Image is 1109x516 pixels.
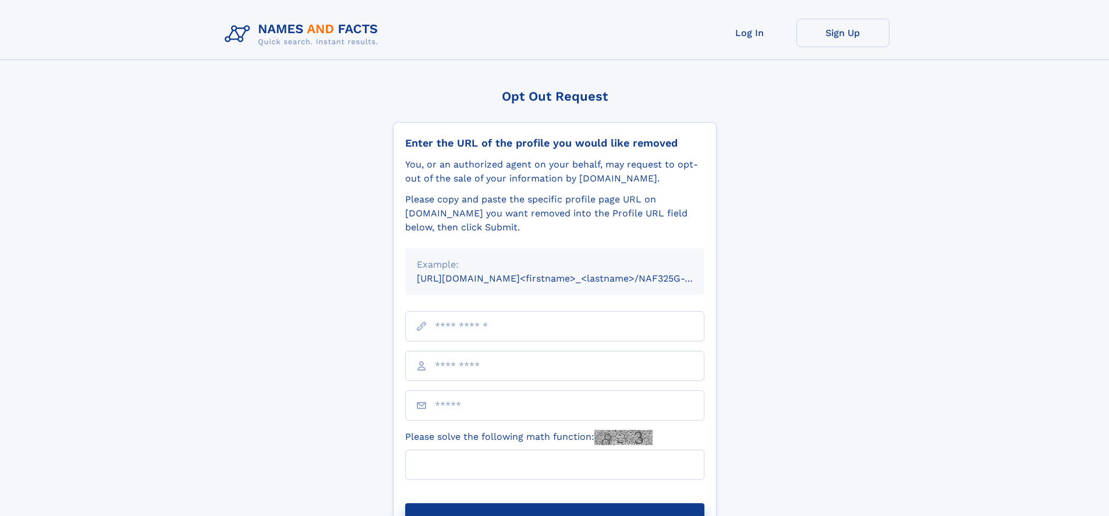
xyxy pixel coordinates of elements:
[393,89,717,104] div: Opt Out Request
[417,273,727,284] small: [URL][DOMAIN_NAME]<firstname>_<lastname>/NAF325G-xxxxxxxx
[703,19,796,47] a: Log In
[405,137,704,150] div: Enter the URL of the profile you would like removed
[405,158,704,186] div: You, or an authorized agent on your behalf, may request to opt-out of the sale of your informatio...
[220,19,388,50] img: Logo Names and Facts
[405,193,704,234] div: Please copy and paste the specific profile page URL on [DOMAIN_NAME] you want removed into the Pr...
[405,430,653,445] label: Please solve the following math function:
[417,258,693,272] div: Example:
[796,19,890,47] a: Sign Up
